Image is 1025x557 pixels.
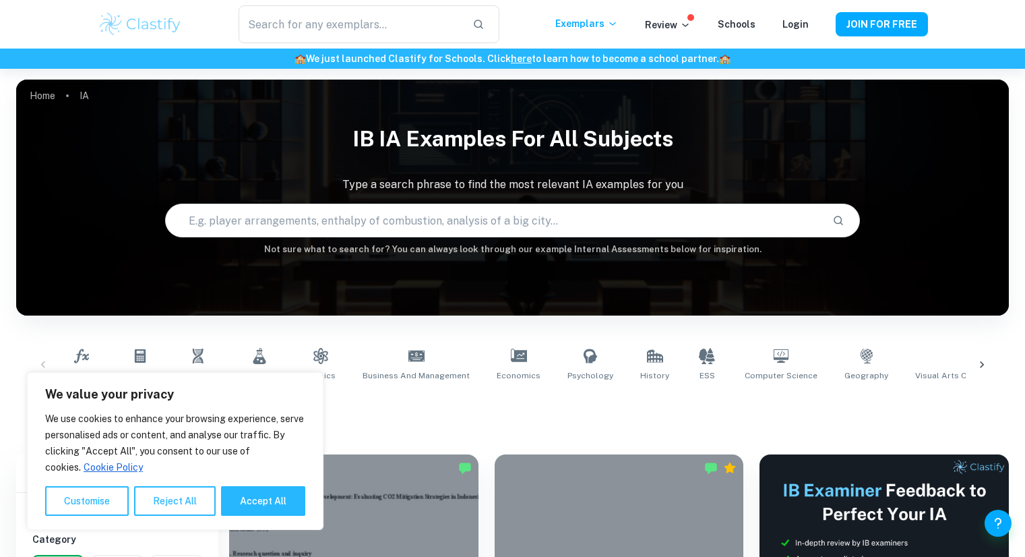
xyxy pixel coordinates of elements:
[723,461,737,475] div: Premium
[182,370,212,382] span: Biology
[16,455,218,492] h6: Filter exemplars
[16,177,1009,193] p: Type a search phrase to find the most relevant IA examples for you
[3,51,1022,66] h6: We just launched Clastify for Schools. Click to learn how to become a school partner.
[134,486,216,516] button: Reject All
[827,209,850,232] button: Search
[66,398,960,422] h1: All IA Examples
[221,486,305,516] button: Accept All
[30,86,55,105] a: Home
[836,12,928,36] button: JOIN FOR FREE
[555,16,618,31] p: Exemplars
[497,370,540,382] span: Economics
[294,53,306,64] span: 🏫
[782,19,809,30] a: Login
[704,461,718,475] img: Marked
[511,53,532,64] a: here
[363,370,470,382] span: Business and Management
[239,370,279,382] span: Chemistry
[45,411,305,475] p: We use cookies to enhance your browsing experience, serve personalised ads or content, and analys...
[45,486,129,516] button: Customise
[16,117,1009,160] h1: IB IA examples for all subjects
[567,370,613,382] span: Psychology
[16,243,1009,256] h6: Not sure what to search for? You can always look through our example Internal Assessments below f...
[844,370,888,382] span: Geography
[125,370,155,382] span: Math AI
[27,372,323,530] div: We value your privacy
[700,370,715,382] span: ESS
[80,88,89,103] p: IA
[239,5,461,43] input: Search for any exemplars...
[45,386,305,403] p: We value your privacy
[718,19,755,30] a: Schools
[32,532,202,547] h6: Category
[98,11,183,38] img: Clastify logo
[458,461,472,475] img: Marked
[306,370,336,382] span: Physics
[65,370,98,382] span: Math AA
[985,510,1012,537] button: Help and Feedback
[166,202,821,239] input: E.g. player arrangements, enthalpy of combustion, analysis of a big city...
[719,53,731,64] span: 🏫
[645,18,691,32] p: Review
[640,370,669,382] span: History
[745,370,817,382] span: Computer Science
[83,461,144,473] a: Cookie Policy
